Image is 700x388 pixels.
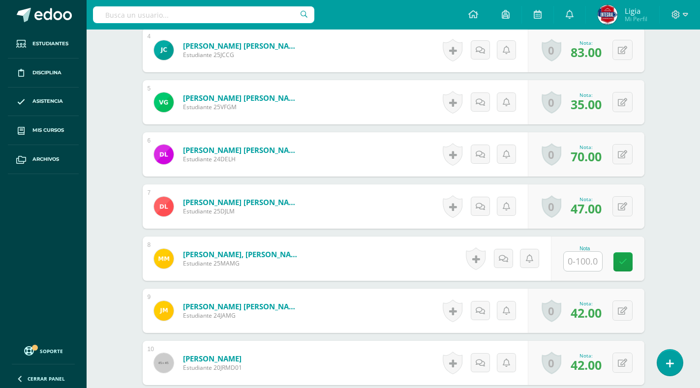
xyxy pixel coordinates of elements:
a: [PERSON_NAME] [PERSON_NAME] [183,93,301,103]
span: Mis cursos [32,126,64,134]
img: 2b8fcad043e696ae275570a5fc2ac2b8.png [154,40,174,60]
div: Nota: [571,39,602,46]
span: Estudiante 25DJLM [183,207,301,215]
span: 42.00 [571,304,602,321]
img: 498035c0b831c6132a4e79a7f1021b7e.png [154,92,174,112]
a: [PERSON_NAME] [PERSON_NAME] [183,301,301,311]
span: Asistencia [32,97,63,105]
span: Cerrar panel [28,375,65,382]
img: 528a570e00615d4dbe3ad58eda9ccf00.png [154,145,174,164]
input: 0-100.0 [564,252,602,271]
a: Asistencia [8,88,79,117]
span: 42.00 [571,357,602,373]
a: [PERSON_NAME] [183,354,242,363]
span: 83.00 [571,44,602,60]
div: Nota: [571,196,602,203]
span: Estudiante 25JCCG [183,51,301,59]
img: 45x45 [154,353,174,373]
span: Mi Perfil [625,15,647,23]
div: Nota: [571,300,602,307]
a: 0 [542,195,561,218]
span: Estudiantes [32,40,68,48]
span: 47.00 [571,200,602,217]
a: Mis cursos [8,116,79,145]
img: ad73f61abcb75ded0d766e64004c83fa.png [154,249,174,269]
span: Archivos [32,155,59,163]
span: Estudiante 25VFGM [183,103,301,111]
a: [PERSON_NAME] [PERSON_NAME] [183,197,301,207]
span: Soporte [40,348,63,355]
a: Disciplina [8,59,79,88]
input: Busca un usuario... [93,6,314,23]
img: 4484b021a0533a0e94c3cb36de36fb9f.png [154,301,174,321]
img: 985dd379d95531a8f97bfb41ae732fd5.png [154,197,174,216]
a: [PERSON_NAME], [PERSON_NAME] [183,249,301,259]
div: Nota [563,246,607,251]
span: 70.00 [571,148,602,165]
a: [PERSON_NAME] [PERSON_NAME] [183,41,301,51]
a: Archivos [8,145,79,174]
a: 0 [542,91,561,114]
span: Estudiante 24JAMG [183,311,301,320]
span: 35.00 [571,96,602,113]
img: aae16b3bad05e569c108caa426bcde01.png [598,5,617,25]
span: Ligia [625,6,647,16]
a: 0 [542,39,561,61]
span: Estudiante 24DELH [183,155,301,163]
span: Disciplina [32,69,61,77]
a: 0 [542,299,561,322]
div: Nota: [571,91,602,98]
a: 0 [542,352,561,374]
div: Nota: [571,352,602,359]
span: Estudiante 20JRMD01 [183,363,242,372]
a: [PERSON_NAME] [PERSON_NAME] [183,145,301,155]
a: Estudiantes [8,30,79,59]
div: Nota: [571,144,602,150]
span: Estudiante 25MAMG [183,259,301,268]
a: Soporte [12,344,75,357]
a: 0 [542,143,561,166]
